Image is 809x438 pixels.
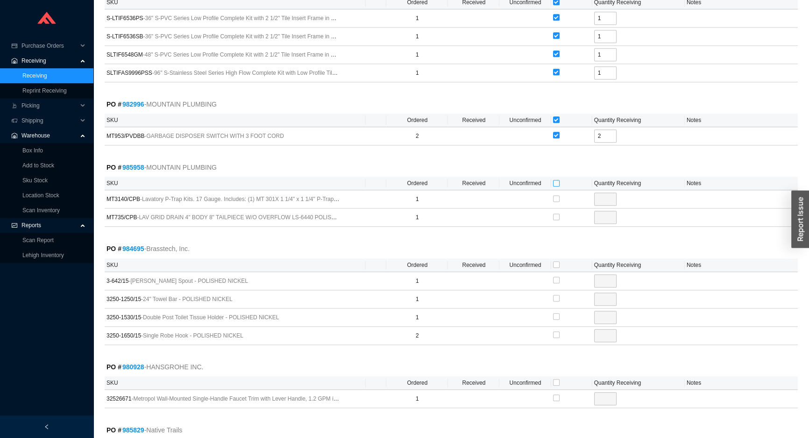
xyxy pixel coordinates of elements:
span: Picking [21,98,78,113]
span: - 36" S-PVC Series Low Profile Complete Kit with 2 1/2" Tile Insert Frame in Satin Bronze [143,33,363,40]
td: 1 [386,390,448,408]
th: Quantity Receiving [592,177,685,190]
th: Received [448,177,499,190]
span: - 96" S-Stainless Steel Series High Flow Complete Kit with Low Profile Tile Insert Frame in Satin... [152,70,491,76]
strong: PO # [106,426,144,434]
td: 1 [386,208,448,227]
strong: PO # [106,164,144,171]
span: SLTIFAS9996PSS [106,68,340,78]
span: - Metropol Wall-Mounted Single-Handle Faucet Trim with Lever Handle, 1.2 GPM in Matte Black [131,395,367,402]
th: Unconfirmed [499,177,551,190]
span: left [44,424,50,430]
td: 1 [386,309,448,327]
span: MT953/PVDBB [106,131,340,141]
span: - 24" Towel Bar - POLISHED NICKEL [141,296,232,302]
a: Scan Inventory [22,207,60,214]
th: Quantity Receiving [592,114,685,127]
th: SKU [105,258,366,272]
td: 1 [386,46,448,64]
td: 1 [386,9,448,28]
span: 3250-1530/15 [106,313,340,322]
a: Lehigh Inventory [22,252,64,258]
span: MT3140/CPB [106,194,340,204]
span: - MOUNTAIN PLUMBING [144,162,217,173]
th: Ordered [386,114,448,127]
th: SKU [105,376,366,390]
span: Shipping [21,113,78,128]
th: Received [448,376,499,390]
a: 984695 [122,245,144,252]
span: S-LTIF6536PS [106,14,340,23]
strong: PO # [106,363,144,371]
span: Purchase Orders [21,38,78,53]
span: MT735/CPB [106,213,340,222]
a: 982996 [122,101,144,108]
td: 2 [386,127,448,145]
span: Warehouse [21,128,78,143]
span: - Native Trails [144,425,183,436]
span: - 36" S-PVC Series Low Profile Complete Kit with 2 1/2" Tile Insert Frame in Polished Stainless [143,15,376,22]
span: Receiving [21,53,78,68]
span: fund [11,223,18,228]
th: Ordered [386,177,448,190]
td: 1 [386,272,448,290]
td: 2 [386,327,448,345]
th: Quantity Receiving [592,376,685,390]
a: Add to Stock [22,162,54,169]
th: Notes [685,376,798,390]
span: - Single Robe Hook - POLISHED NICKEL [141,332,243,339]
span: - MOUNTAIN PLUMBING [144,99,217,110]
a: Sku Stock [22,177,48,184]
a: 980928 [122,363,144,371]
span: - 48" S-PVC Series Low Profile Complete Kit with 2 1/2" Tile Insert Frame in Gunmetal [143,51,355,58]
th: Notes [685,177,798,190]
span: - Double Post Toilet Tissue Holder - POLISHED NICKEL [141,314,279,321]
span: S-LTIF6536SB [106,32,340,41]
th: Notes [685,258,798,272]
th: Received [448,258,499,272]
a: Scan Report [22,237,54,244]
th: SKU [105,177,366,190]
td: 1 [386,190,448,208]
th: Quantity Receiving [592,258,685,272]
span: Reports [21,218,78,233]
th: Unconfirmed [499,376,551,390]
th: Ordered [386,258,448,272]
span: 32526671 [106,394,340,403]
th: Unconfirmed [499,114,551,127]
th: Ordered [386,376,448,390]
a: 985958 [122,164,144,171]
td: 1 [386,290,448,309]
span: - [PERSON_NAME] Spout - POLISHED NICKEL [128,278,248,284]
span: - Lavatory P-Trap Kits. 17 Gauge. Includes: (1) MT 301X 1 1/4" x 1 1/4" P-Trap and (1) MT 314X Hi... [140,196,482,202]
span: 3250-1250/15 [106,294,340,304]
th: Notes [685,114,798,127]
a: Location Stock [22,192,59,199]
span: SLTIF6548GM [106,50,340,59]
a: Box Info [22,147,43,154]
span: 3-642/15 [106,276,340,286]
th: Unconfirmed [499,258,551,272]
td: 1 [386,28,448,46]
a: 985829 [122,426,144,434]
strong: PO # [106,101,144,108]
th: Received [448,114,499,127]
span: credit-card [11,43,18,49]
span: - HANSGROHE INC. [144,362,204,373]
span: 3250-1650/15 [106,331,340,340]
a: Receiving [22,72,47,79]
a: Reprint Receiving [22,87,67,94]
span: - GARBAGE DISPOSER SWITCH WITH 3 FOOT CORD [144,133,284,139]
strong: PO # [106,245,144,252]
span: - Brasstech, Inc. [144,244,190,254]
span: - LAV GRID DRAIN 4" BODY 8" TAILPIECE W/O OVERFLOW LS-6440 POLISHED CHROME. 14161 [137,214,388,221]
td: 1 [386,64,448,82]
th: SKU [105,114,366,127]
